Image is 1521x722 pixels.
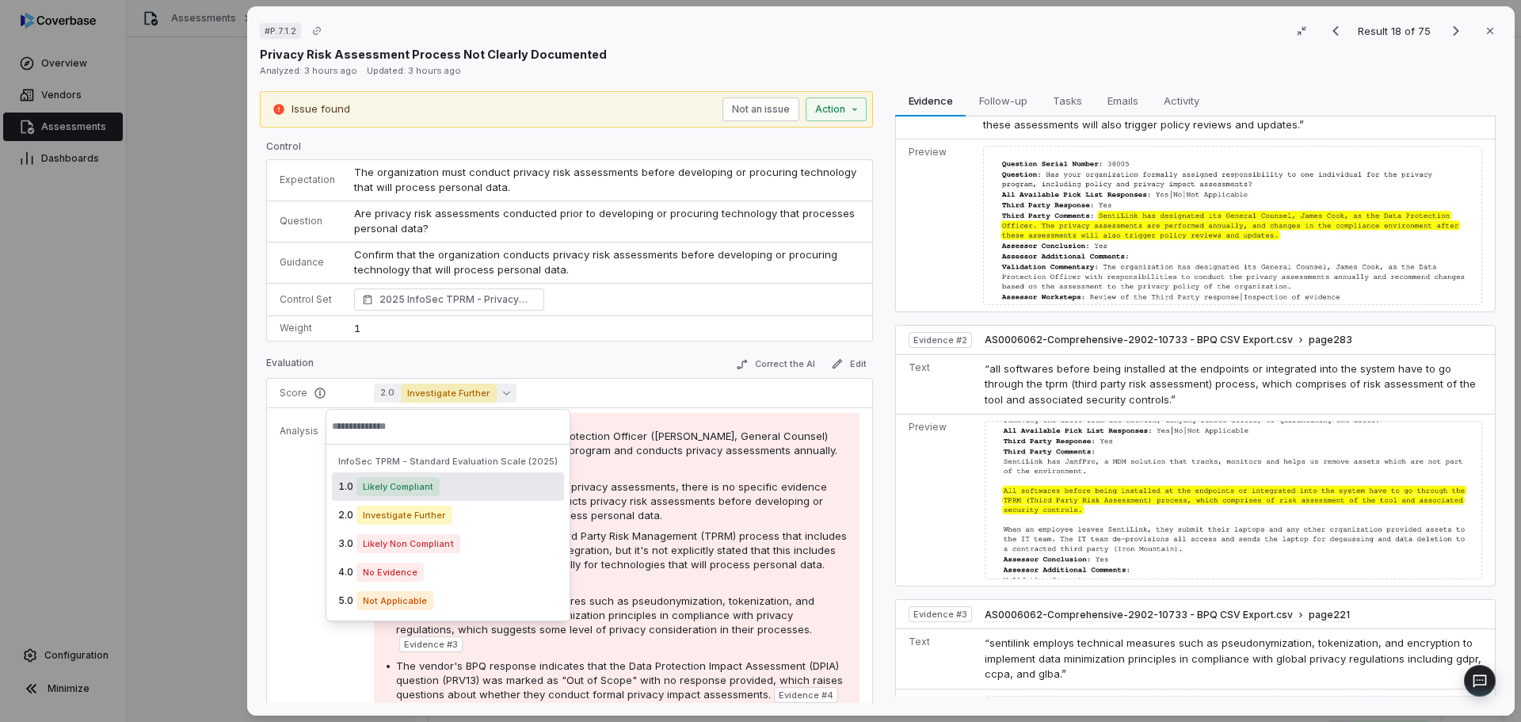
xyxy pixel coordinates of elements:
[825,354,873,373] button: Edit
[354,166,860,194] span: The organization must conduct privacy risk assessments before developing or procuring technology ...
[722,97,799,121] button: Not an issue
[356,506,452,525] span: Investigate Further
[260,46,607,63] p: Privacy Risk Assessment Process Not Clearly Documented
[1309,334,1352,346] span: page 283
[806,97,867,121] button: Action
[260,65,357,76] span: Analyzed: 3 hours ago
[354,207,858,235] span: Are privacy risk assessments conducted prior to developing or procuring technology that processes...
[973,90,1034,111] span: Follow-up
[332,529,564,558] div: 3.0
[896,354,978,414] td: Text
[280,322,335,334] p: Weight
[326,445,570,621] div: Suggestions
[356,563,424,582] span: No Evidence
[1320,21,1351,40] button: Previous result
[779,689,833,701] span: Evidence # 4
[1358,22,1434,40] p: Result 18 of 75
[985,362,1476,406] span: “all softwares before being installed at the endpoints or integrated into the system have to go t...
[266,140,873,159] p: Control
[367,65,461,76] span: Updated: 3 hours ago
[332,472,564,501] div: 1.0
[1101,90,1145,111] span: Emails
[332,501,564,529] div: 2.0
[354,322,360,334] span: 1
[985,334,1293,346] span: AS0006062-Comprehensive-2902-10733 - BPQ CSV Export.csv
[379,292,536,308] span: 2025 InfoSec TPRM - Privacy Risk Assessments
[356,591,433,610] span: Not Applicable
[985,636,1481,680] span: “sentilink employs technical measures such as pseudonymization, tokenization, and encryption to i...
[1309,609,1350,621] span: page 221
[396,659,843,701] span: The vendor's BPQ response indicates that the Data Protection Impact Assessment (DPIA) question (P...
[404,638,458,651] span: Evidence # 3
[356,534,460,553] span: Likely Non Compliant
[280,293,335,306] p: Control Set
[985,609,1293,621] span: AS0006062-Comprehensive-2902-10733 - BPQ CSV Export.csv
[280,215,335,227] p: Question
[280,387,355,399] p: Score
[396,594,814,636] span: SentiLink employs technical measures such as pseudonymization, tokenization, and encryption to im...
[896,139,977,311] td: Preview
[280,425,318,437] p: Analysis
[730,355,821,374] button: Correct the AI
[985,609,1350,622] button: AS0006062-Comprehensive-2902-10733 - BPQ CSV Export.csvpage221
[1157,90,1206,111] span: Activity
[280,256,335,269] p: Guidance
[265,25,296,37] span: # P.7.1.2
[332,451,564,472] div: InfoSec TPRM - Standard Evaluation Scale (2025)
[983,87,1466,131] span: “sentilink has designated its general counsel, [PERSON_NAME], as the data protection officer. the...
[396,480,827,521] span: While the vendor conducts annual privacy assessments, there is no specific evidence demonstrating...
[1440,21,1472,40] button: Next result
[401,384,497,403] span: Investigate Further
[913,334,967,346] span: Evidence # 2
[303,17,331,45] button: Copy link
[332,558,564,586] div: 4.0
[985,334,1352,347] button: AS0006062-Comprehensive-2902-10733 - BPQ CSV Export.csvpage283
[396,430,837,457] span: SentiLink has a designated Data Protection Officer ([PERSON_NAME], General Counsel) who is respon...
[396,529,847,571] span: The vendor appears to have a Third Party Risk Management (TPRM) process that includes risk assess...
[1046,90,1088,111] span: Tasks
[292,101,350,117] p: Issue found
[913,608,967,621] span: Evidence # 3
[332,586,564,615] div: 5.0
[374,384,517,403] button: 2.0Investigate Further
[266,357,314,376] p: Evaluation
[902,90,959,111] span: Evidence
[896,629,978,690] td: Text
[356,477,440,496] span: Likely Compliant
[280,174,335,186] p: Expectation
[896,414,978,586] td: Preview
[354,247,860,278] p: Confirm that the organization conducts privacy risk assessments before developing or procuring te...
